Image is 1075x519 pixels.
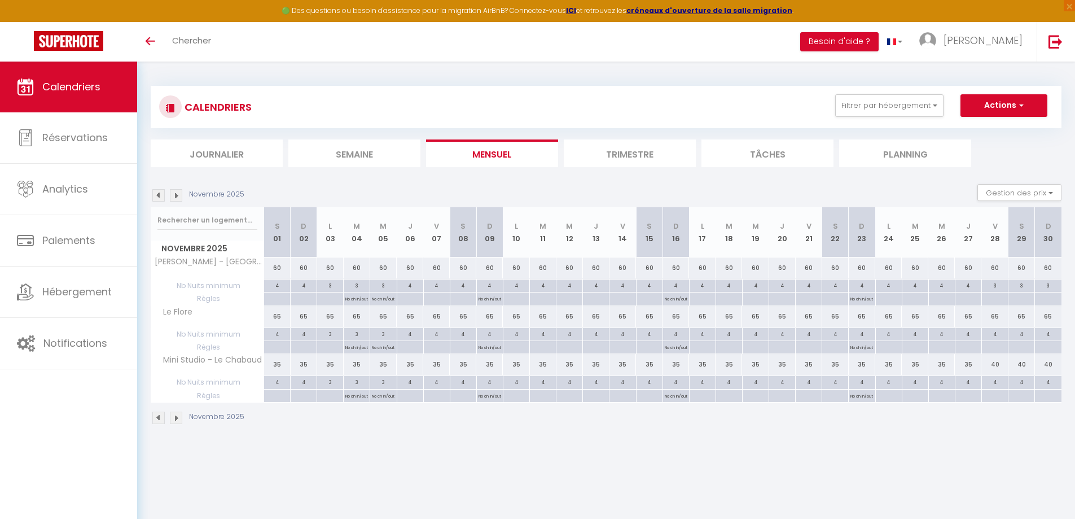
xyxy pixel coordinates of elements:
span: Mini Studio - Le Chabaud [153,354,265,367]
div: 4 [955,376,981,387]
span: Notifications [43,336,107,350]
div: 35 [583,354,609,375]
div: 65 [955,306,981,327]
div: 4 [929,376,955,387]
div: 4 [530,376,556,387]
div: 4 [849,280,875,290]
abbr: M [539,221,546,232]
div: 4 [716,280,742,290]
div: 4 [1035,328,1061,339]
div: 35 [902,354,928,375]
abbr: S [1019,221,1024,232]
p: No ch in/out [850,293,873,303]
div: 65 [849,306,875,327]
div: 35 [609,354,636,375]
abbr: L [887,221,890,232]
div: 4 [982,328,1008,339]
span: Règles [151,341,264,354]
span: [PERSON_NAME] [944,33,1023,47]
div: 4 [583,376,609,387]
th: 27 [955,207,981,258]
abbr: L [515,221,518,232]
span: [PERSON_NAME] - [GEOGRAPHIC_DATA] [153,258,266,266]
div: 65 [530,306,556,327]
div: 60 [1008,258,1035,278]
div: 4 [743,328,769,339]
div: 60 [981,258,1008,278]
abbr: D [673,221,679,232]
iframe: Chat [1027,468,1067,511]
abbr: M [566,221,573,232]
abbr: V [434,221,439,232]
th: 12 [556,207,583,258]
span: Paiements [42,233,95,247]
div: 35 [822,354,849,375]
abbr: S [647,221,652,232]
th: 08 [450,207,476,258]
div: 65 [902,306,928,327]
abbr: J [966,221,971,232]
div: 65 [423,306,450,327]
abbr: M [938,221,945,232]
div: 4 [397,328,423,339]
th: 15 [636,207,662,258]
div: 60 [875,258,902,278]
div: 60 [370,258,397,278]
div: 60 [822,258,849,278]
li: Trimestre [564,139,696,167]
p: No ch in/out [372,293,394,303]
abbr: M [752,221,759,232]
div: 65 [503,306,529,327]
p: No ch in/out [479,293,501,303]
div: 4 [796,328,822,339]
div: 4 [609,280,635,290]
abbr: V [806,221,811,232]
div: 4 [583,328,609,339]
div: 4 [743,280,769,290]
th: 26 [928,207,955,258]
th: 18 [716,207,742,258]
img: logout [1048,34,1063,49]
div: 3 [982,280,1008,290]
p: No ch in/out [372,390,394,400]
th: 23 [849,207,875,258]
div: 4 [849,328,875,339]
th: 06 [397,207,423,258]
div: 35 [716,354,742,375]
p: No ch in/out [345,293,368,303]
div: 4 [637,376,662,387]
div: 4 [291,328,317,339]
div: 4 [424,376,450,387]
div: 40 [1035,354,1061,375]
th: 16 [662,207,689,258]
div: 4 [264,376,290,387]
div: 4 [769,280,795,290]
th: 05 [370,207,397,258]
div: 35 [530,354,556,375]
div: 35 [928,354,955,375]
div: 65 [928,306,955,327]
div: 35 [423,354,450,375]
p: No ch in/out [372,341,394,352]
div: 4 [264,280,290,290]
div: 60 [1035,258,1061,278]
div: 4 [477,376,503,387]
div: 65 [742,306,769,327]
abbr: D [1046,221,1051,232]
div: 65 [981,306,1008,327]
strong: ICI [566,6,576,15]
div: 60 [317,258,344,278]
div: 4 [716,376,742,387]
div: 4 [902,376,928,387]
div: 3 [317,280,343,290]
div: 4 [503,328,529,339]
div: 65 [370,306,397,327]
div: 60 [397,258,423,278]
p: No ch in/out [345,390,368,400]
abbr: S [275,221,280,232]
div: 4 [690,280,716,290]
li: Semaine [288,139,420,167]
span: Réservations [42,130,108,145]
th: 28 [981,207,1008,258]
div: 35 [317,354,344,375]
